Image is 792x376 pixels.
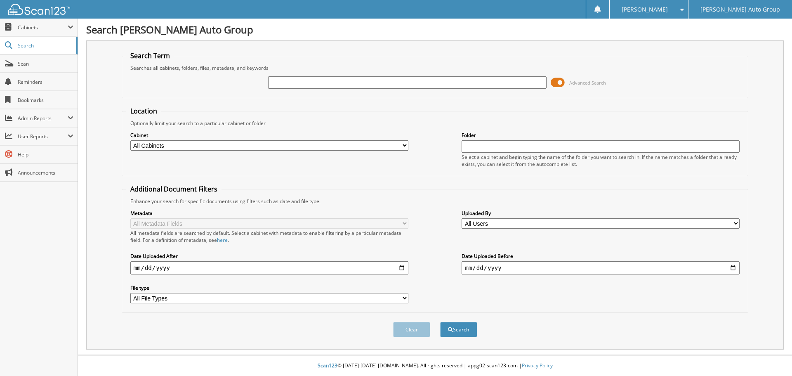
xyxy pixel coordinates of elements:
span: Cabinets [18,24,68,31]
div: © [DATE]-[DATE] [DOMAIN_NAME]. All rights reserved | appg02-scan123-com | [78,356,792,376]
label: Date Uploaded After [130,253,408,260]
div: Searches all cabinets, folders, files, metadata, and keywords [126,64,744,71]
span: Advanced Search [569,80,606,86]
button: Clear [393,322,430,337]
legend: Location [126,106,161,116]
button: Search [440,322,477,337]
span: Search [18,42,72,49]
span: Scan123 [318,362,337,369]
a: here [217,236,228,244]
legend: Additional Document Filters [126,184,222,194]
span: [PERSON_NAME] [622,7,668,12]
span: Admin Reports [18,115,68,122]
span: User Reports [18,133,68,140]
label: Folder [462,132,740,139]
label: Date Uploaded Before [462,253,740,260]
h1: Search [PERSON_NAME] Auto Group [86,23,784,36]
label: Cabinet [130,132,408,139]
span: Reminders [18,78,73,85]
input: end [462,261,740,274]
span: [PERSON_NAME] Auto Group [700,7,780,12]
label: File type [130,284,408,291]
legend: Search Term [126,51,174,60]
a: Privacy Policy [522,362,553,369]
span: Help [18,151,73,158]
span: Announcements [18,169,73,176]
span: Bookmarks [18,97,73,104]
label: Uploaded By [462,210,740,217]
div: Select a cabinet and begin typing the name of the folder you want to search in. If the name match... [462,154,740,168]
img: scan123-logo-white.svg [8,4,70,15]
div: Enhance your search for specific documents using filters such as date and file type. [126,198,744,205]
label: Metadata [130,210,408,217]
input: start [130,261,408,274]
span: Scan [18,60,73,67]
div: All metadata fields are searched by default. Select a cabinet with metadata to enable filtering b... [130,229,408,244]
div: Optionally limit your search to a particular cabinet or folder [126,120,744,127]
